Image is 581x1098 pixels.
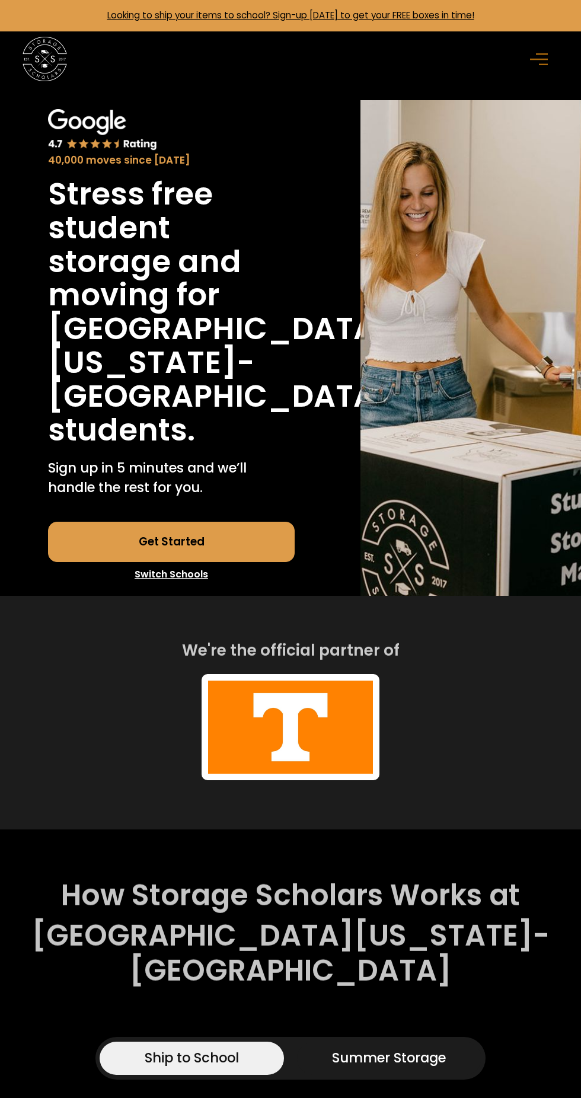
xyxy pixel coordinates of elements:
img: Storage Scholars main logo [23,37,67,81]
img: Google 4.7 star rating [48,109,157,151]
div: Ship to School [145,1048,239,1068]
h2: [GEOGRAPHIC_DATA][US_STATE]-[GEOGRAPHIC_DATA] [29,918,552,987]
div: menu [523,42,558,77]
h1: [GEOGRAPHIC_DATA][US_STATE]-[GEOGRAPHIC_DATA] [48,312,391,413]
a: Switch Schools [48,562,295,587]
h2: We're the official partner of [182,640,400,660]
img: Storage Scholars will have everything waiting for you in your room when you arrive to campus. [360,100,581,596]
h1: students. [48,413,195,447]
h1: Stress free student storage and moving for [48,177,295,312]
a: Looking to ship your items to school? Sign-up [DATE] to get your FREE boxes in time! [107,9,474,21]
p: Sign up in 5 minutes and we’ll handle the rest for you. [48,458,295,499]
a: Get Started [48,522,295,562]
h2: How Storage Scholars Works at [61,878,520,913]
div: Summer Storage [332,1048,446,1068]
div: 40,000 moves since [DATE] [48,153,295,168]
